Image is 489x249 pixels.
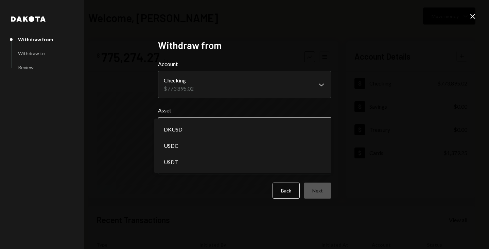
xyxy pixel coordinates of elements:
div: Review [18,64,34,70]
div: Withdraw to [18,50,45,56]
button: Account [158,71,331,98]
span: DKUSD [164,125,182,134]
button: Back [273,183,300,199]
span: USDC [164,142,178,150]
label: Asset [158,106,331,114]
div: Withdraw from [18,36,53,42]
button: Asset [158,117,331,136]
label: Account [158,60,331,68]
span: USDT [164,158,178,166]
h2: Withdraw from [158,39,331,52]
